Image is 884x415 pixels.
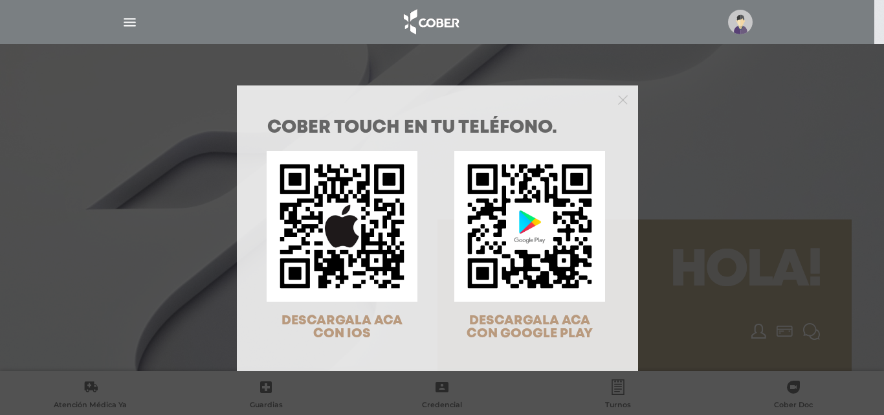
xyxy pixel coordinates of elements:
span: DESCARGALA ACA CON IOS [282,315,403,340]
h1: COBER TOUCH en tu teléfono. [267,119,608,137]
img: qr-code [454,151,605,302]
img: qr-code [267,151,417,302]
span: DESCARGALA ACA CON GOOGLE PLAY [467,315,593,340]
button: Close [618,93,628,105]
